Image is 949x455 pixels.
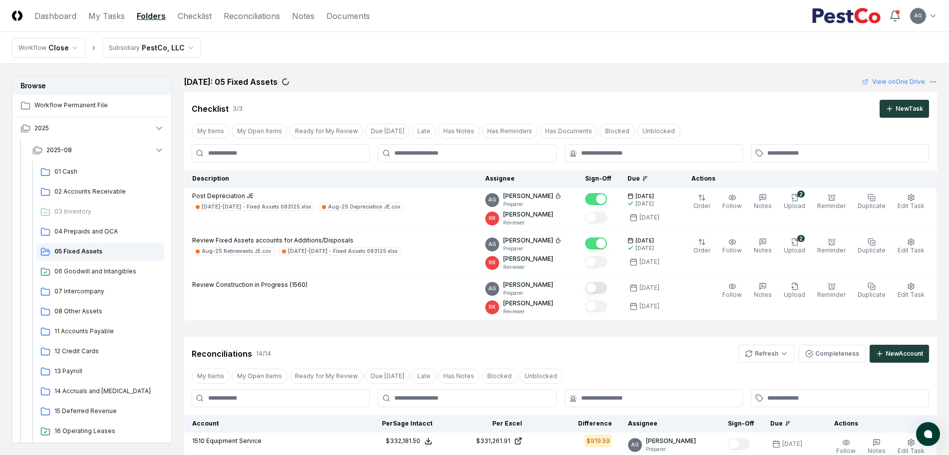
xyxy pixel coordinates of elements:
a: My Tasks [88,10,125,22]
button: Notes [752,280,774,301]
div: Due [628,174,667,183]
button: Reminder [815,280,848,301]
a: Notes [292,10,315,22]
a: Aug-25 Depreciation JE.csv [318,203,404,211]
span: 15 Deferred Revenue [54,407,160,416]
div: [DATE] [635,200,654,208]
button: 2025-08 [24,139,172,161]
span: Order [693,202,710,210]
th: Sign-Off [720,415,762,433]
span: 14 Accruals and OCL [54,387,160,396]
span: Reminder [817,291,846,298]
p: [PERSON_NAME] [646,437,696,446]
span: 2025-08 [46,146,72,155]
div: Account [192,419,343,428]
div: $919.59 [587,437,610,446]
button: Follow [720,192,744,213]
div: Subsidiary [109,43,140,52]
span: 08 Other Assets [54,307,160,316]
span: RK [489,215,496,222]
button: Follow [720,280,744,301]
button: Mark complete [585,212,607,224]
p: Post Depreciation JE [192,192,404,201]
span: Duplicate [858,202,886,210]
span: RK [489,303,496,311]
button: Mark complete [585,300,607,312]
span: Reminder [817,246,846,254]
a: 05 Fixed Assets [36,243,164,261]
button: Mark complete [728,438,750,450]
span: 04 Prepaids and OCA [54,227,160,236]
button: Edit Task [896,280,927,301]
div: [DATE] [639,302,659,311]
button: My Open Items [232,369,288,384]
th: Difference [530,415,620,433]
button: Completeness [799,345,866,363]
span: Follow [836,447,856,455]
button: Refresh [738,345,795,363]
button: Late [412,369,436,384]
p: Reviewer [503,308,553,315]
th: Sign-Off [577,170,620,188]
span: Reminder [817,202,846,210]
a: Dashboard [34,10,76,22]
span: Upload [784,246,805,254]
span: Workflow Permanent File [34,101,164,110]
span: [DATE] [635,237,654,244]
p: Reviewer [503,219,553,227]
a: 03 Inventory [36,203,164,221]
button: Ready for My Review [290,369,363,384]
button: atlas-launcher [916,422,940,446]
span: [DATE] [635,193,654,200]
button: Edit Task [896,192,927,213]
button: $332,181.50 [386,437,432,446]
span: 02 Accounts Receivable [54,187,160,196]
div: New Task [896,104,923,113]
button: Follow [720,236,744,257]
button: Notes [752,192,774,213]
div: Aug-25 Retirements JE.csv [202,247,271,255]
nav: breadcrumb [12,38,201,58]
a: $331,261.91 [448,437,522,446]
span: 1510 [192,437,205,445]
span: AG [488,240,496,248]
button: AG [909,7,927,25]
a: Checklist [178,10,212,22]
th: Description [184,170,478,188]
span: Notes [754,202,772,210]
p: [PERSON_NAME] [503,299,553,308]
span: AG [631,441,639,449]
button: Upload [782,280,807,301]
button: Edit Task [896,236,927,257]
h3: Browse [12,76,171,95]
div: [DATE] [639,257,659,266]
span: 05 Fixed Assets [54,247,160,256]
a: 04 Prepaids and OCA [36,223,164,241]
div: [DATE]-[DATE] - Fixed Assets 083125.xlsx [288,247,397,255]
button: Reminder [815,236,848,257]
div: Actions [826,419,929,428]
div: Actions [683,174,929,183]
p: Preparer [503,245,561,252]
button: Order [691,236,712,257]
a: Documents [326,10,370,22]
p: [PERSON_NAME] [503,236,553,245]
p: [PERSON_NAME] [503,280,553,289]
button: Has Documents [540,124,598,139]
button: 2025 [12,117,172,139]
div: Due [770,419,810,428]
span: Follow [722,246,742,254]
div: New Account [886,349,923,358]
a: 08 Other Assets [36,303,164,321]
button: 2Upload [782,192,807,213]
p: Preparer [503,289,553,297]
div: 14 / 14 [256,349,271,358]
div: [DATE] [635,244,654,252]
a: Workflow Permanent File [12,95,172,117]
button: Blocked [600,124,635,139]
a: Folders [137,10,166,22]
span: Notes [868,447,886,455]
button: Ready for My Review [290,124,363,139]
a: Aug-25 Retirements JE.csv [192,247,275,255]
button: Due Today [365,124,410,139]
